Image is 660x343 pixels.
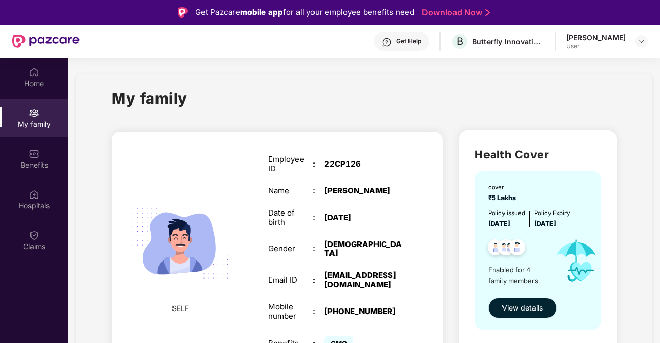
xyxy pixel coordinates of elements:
div: : [313,307,324,316]
div: : [313,244,324,253]
div: Email ID [268,275,313,285]
span: ₹5 Lakhs [488,194,519,202]
img: svg+xml;base64,PHN2ZyBpZD0iRHJvcGRvd24tMzJ4MzIiIHhtbG5zPSJodHRwOi8vd3d3LnczLm9yZy8yMDAwL3N2ZyIgd2... [637,37,646,45]
span: Enabled for 4 family members [488,265,547,286]
div: [DEMOGRAPHIC_DATA] [324,240,403,258]
span: View details [502,302,543,314]
img: svg+xml;base64,PHN2ZyB4bWxucz0iaHR0cDovL3d3dy53My5vcmcvMjAwMC9zdmciIHdpZHRoPSI0OC45NDMiIGhlaWdodD... [483,236,508,262]
div: User [566,42,626,51]
img: svg+xml;base64,PHN2ZyBpZD0iQ2xhaW0iIHhtbG5zPSJodHRwOi8vd3d3LnczLm9yZy8yMDAwL3N2ZyIgd2lkdGg9IjIwIi... [29,230,39,240]
button: View details [488,298,557,318]
span: [DATE] [488,220,510,227]
img: icon [547,229,606,292]
h2: Health Cover [475,146,601,163]
img: Stroke [485,7,490,18]
h1: My family [112,87,187,110]
div: Get Help [396,37,421,45]
div: Butterfly Innovations Private Limited [472,37,544,46]
img: New Pazcare Logo [12,35,80,48]
div: Mobile number [268,302,313,321]
div: cover [488,183,519,192]
span: [DATE] [534,220,556,227]
div: Policy Expiry [534,208,570,218]
div: Date of birth [268,208,313,227]
div: Gender [268,244,313,253]
div: [PERSON_NAME] [566,32,626,42]
div: [PHONE_NUMBER] [324,307,403,316]
div: Get Pazcare for all your employee benefits need [195,6,414,19]
span: SELF [172,303,189,314]
div: : [313,159,324,169]
img: svg+xml;base64,PHN2ZyB4bWxucz0iaHR0cDovL3d3dy53My5vcmcvMjAwMC9zdmciIHdpZHRoPSI0OC45NDMiIGhlaWdodD... [505,236,530,262]
strong: mobile app [240,7,283,17]
img: svg+xml;base64,PHN2ZyB4bWxucz0iaHR0cDovL3d3dy53My5vcmcvMjAwMC9zdmciIHdpZHRoPSI0OC45MTUiIGhlaWdodD... [494,236,519,262]
span: B [457,35,463,47]
div: [EMAIL_ADDRESS][DOMAIN_NAME] [324,271,403,289]
img: svg+xml;base64,PHN2ZyB4bWxucz0iaHR0cDovL3d3dy53My5vcmcvMjAwMC9zdmciIHdpZHRoPSIyMjQiIGhlaWdodD0iMT... [120,184,240,303]
div: [PERSON_NAME] [324,186,403,195]
img: svg+xml;base64,PHN2ZyBpZD0iSG9tZSIgeG1sbnM9Imh0dHA6Ly93d3cudzMub3JnLzIwMDAvc3ZnIiB3aWR0aD0iMjAiIG... [29,67,39,77]
a: Download Now [422,7,486,18]
div: : [313,213,324,222]
div: 22CP126 [324,159,403,169]
div: : [313,186,324,195]
div: Name [268,186,313,195]
img: svg+xml;base64,PHN2ZyB3aWR0aD0iMjAiIGhlaWdodD0iMjAiIHZpZXdCb3g9IjAgMCAyMCAyMCIgZmlsbD0ibm9uZSIgeG... [29,108,39,118]
img: Logo [178,7,188,18]
div: [DATE] [324,213,403,222]
div: Employee ID [268,155,313,173]
div: Policy issued [488,208,525,218]
img: svg+xml;base64,PHN2ZyBpZD0iQmVuZWZpdHMiIHhtbG5zPSJodHRwOi8vd3d3LnczLm9yZy8yMDAwL3N2ZyIgd2lkdGg9Ij... [29,149,39,159]
img: svg+xml;base64,PHN2ZyBpZD0iSG9zcGl0YWxzIiB4bWxucz0iaHR0cDovL3d3dy53My5vcmcvMjAwMC9zdmciIHdpZHRoPS... [29,189,39,200]
div: : [313,275,324,285]
img: svg+xml;base64,PHN2ZyBpZD0iSGVscC0zMngzMiIgeG1sbnM9Imh0dHA6Ly93d3cudzMub3JnLzIwMDAvc3ZnIiB3aWR0aD... [382,37,392,47]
